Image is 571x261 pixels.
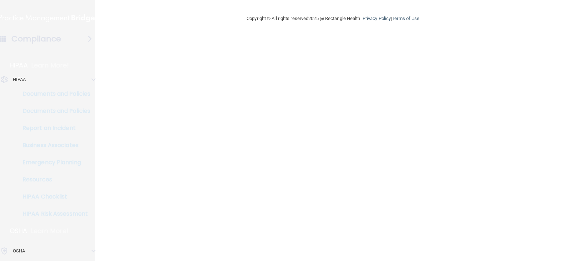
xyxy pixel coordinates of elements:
[5,193,102,200] p: HIPAA Checklist
[5,142,102,149] p: Business Associates
[5,159,102,166] p: Emergency Planning
[13,75,26,84] p: HIPAA
[31,61,69,70] p: Learn More!
[392,16,419,21] a: Terms of Use
[31,227,69,235] p: Learn More!
[363,16,391,21] a: Privacy Policy
[13,247,25,255] p: OSHA
[203,7,463,30] div: Copyright © All rights reserved 2025 @ Rectangle Health | |
[5,107,102,115] p: Documents and Policies
[5,90,102,97] p: Documents and Policies
[10,61,28,70] p: HIPAA
[5,176,102,183] p: Resources
[10,227,27,235] p: OSHA
[11,34,61,44] h4: Compliance
[5,125,102,132] p: Report an Incident
[5,210,102,217] p: HIPAA Risk Assessment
